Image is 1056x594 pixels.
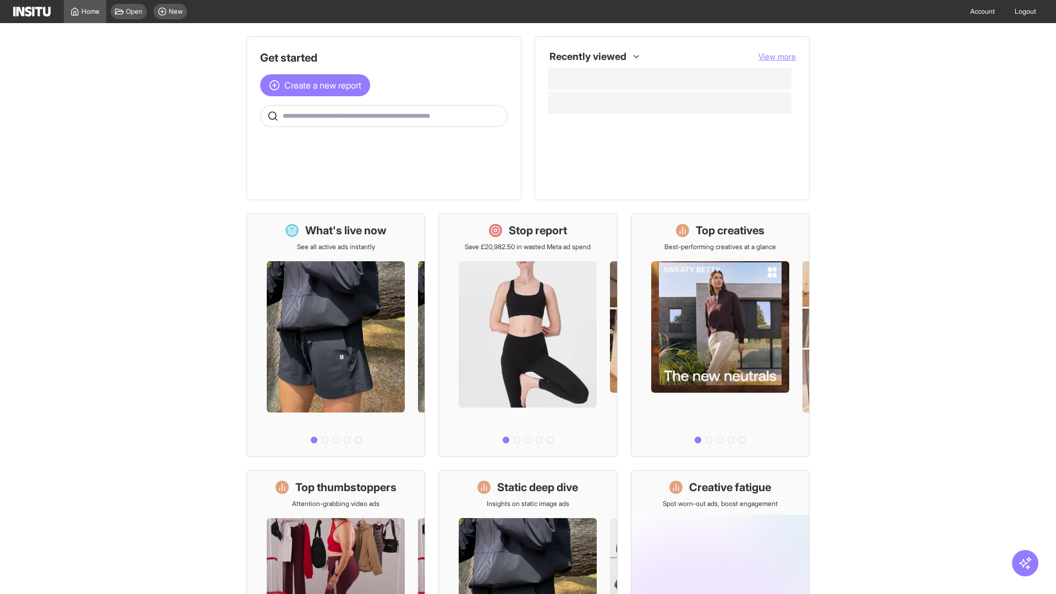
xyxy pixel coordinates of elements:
p: Insights on static image ads [487,499,569,508]
span: View more [758,52,796,61]
div: Dashboard [553,120,566,134]
a: Top creativesBest-performing creatives at a glance [631,213,810,457]
p: See all active ads instantly [297,243,375,251]
span: What's live now [573,123,619,131]
span: Open [126,7,142,16]
span: New [169,7,183,16]
h1: What's live now [305,223,387,238]
h1: Top thumbstoppers [295,480,397,495]
span: Home [81,7,100,16]
span: Create a new report [284,79,361,92]
h1: Stop report [509,223,567,238]
h1: Top creatives [696,223,765,238]
button: View more [758,51,796,62]
span: Creative Fatigue [Beta] [573,171,642,180]
p: Attention-grabbing video ads [292,499,380,508]
div: Insights [553,145,566,158]
span: Placements [573,147,787,156]
span: Creative Fatigue [Beta] [573,171,787,180]
div: Insights [553,169,566,182]
p: Best-performing creatives at a glance [664,243,776,251]
a: Stop reportSave £20,982.50 in wasted Meta ad spend [438,213,617,457]
button: Create a new report [260,74,370,96]
h1: Static deep dive [497,480,578,495]
span: What's live now [573,123,787,131]
a: What's live nowSee all active ads instantly [246,213,425,457]
img: Logo [13,7,51,16]
h1: Get started [260,50,508,65]
p: Save £20,982.50 in wasted Meta ad spend [465,243,591,251]
span: Placements [573,147,607,156]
